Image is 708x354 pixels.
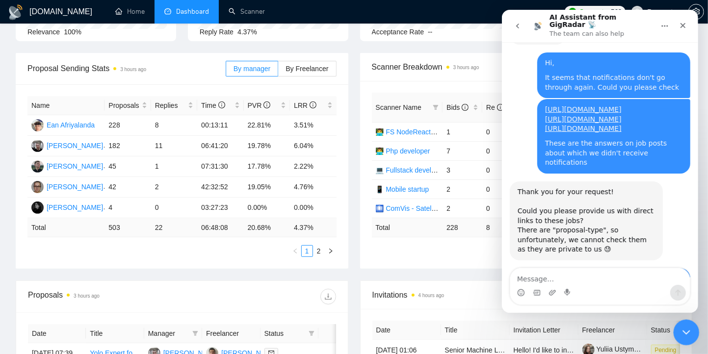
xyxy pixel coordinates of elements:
[482,199,522,218] td: 0
[307,326,316,341] span: filter
[372,218,443,237] td: Total
[155,100,186,111] span: Replies
[86,324,144,343] th: Title
[47,161,103,172] div: [PERSON_NAME]
[292,248,298,254] span: left
[197,177,243,198] td: 42:32:52
[197,136,243,156] td: 06:41:20
[482,179,522,199] td: 0
[482,160,522,179] td: 0
[74,293,100,299] time: 3 hours ago
[31,160,44,173] img: AS
[441,321,510,340] th: Title
[443,218,482,237] td: 228
[31,202,44,214] img: AK
[27,96,105,115] th: Name
[31,140,44,152] img: VL
[372,289,681,301] span: Invitations
[264,328,305,339] span: Status
[31,162,103,170] a: AS[PERSON_NAME]
[27,62,226,75] span: Proposal Sending Stats
[502,10,698,313] iframe: Intercom live chat
[376,128,484,136] a: 👨‍💻 FS NodeReact Video Streaming
[28,324,86,343] th: Date
[582,345,655,353] a: Yuliia Ustymymova
[105,177,151,198] td: 42
[443,122,482,141] td: 1
[202,324,260,343] th: Freelancer
[688,8,704,16] a: setting
[27,28,60,36] span: Relevance
[634,8,641,15] span: user
[105,96,151,115] th: Proposals
[443,199,482,218] td: 2
[321,293,336,301] span: download
[301,245,313,257] li: 1
[27,218,105,237] td: Total
[200,28,234,36] span: Reply Rate
[443,160,482,179] td: 3
[28,289,182,304] div: Proposals
[47,202,103,213] div: [PERSON_NAME]
[197,156,243,177] td: 07:31:30
[151,115,197,136] td: 8
[197,218,243,237] td: 06:48:08
[47,120,95,130] div: Ean Afriyalanda
[8,4,24,20] img: logo
[320,289,336,304] button: download
[144,324,202,343] th: Manager
[197,198,243,218] td: 03:27:23
[482,122,522,141] td: 0
[569,8,577,16] img: upwork-logo.png
[309,330,315,336] span: filter
[313,245,325,257] li: 2
[310,101,316,108] span: info-circle
[376,204,495,212] a: 🛄 ComVis - Satellite Imagery Analysis
[151,198,197,218] td: 0
[151,136,197,156] td: 11
[244,136,290,156] td: 19.78%
[290,156,336,177] td: 2.22%
[190,326,200,341] span: filter
[105,115,151,136] td: 228
[482,218,522,237] td: 8
[192,330,198,336] span: filter
[372,321,441,340] th: Date
[325,245,337,257] li: Next Page
[376,147,430,155] a: 👨‍💻 Php developer
[263,101,270,108] span: info-circle
[482,141,522,160] td: 0
[120,67,146,72] time: 3 hours ago
[201,101,225,109] span: Time
[164,8,171,15] span: dashboard
[453,65,479,70] time: 3 hours ago
[151,96,197,115] th: Replies
[510,321,578,340] th: Invitation Letter
[611,6,622,17] span: 563
[244,115,290,136] td: 22.81%
[218,101,225,108] span: info-circle
[651,346,684,354] a: Pending
[47,181,103,192] div: [PERSON_NAME]
[115,7,145,16] a: homeHome
[286,65,328,73] span: By Freelancer
[108,100,139,111] span: Proposals
[290,177,336,198] td: 4.76%
[244,218,290,237] td: 20.68 %
[31,203,103,211] a: AK[PERSON_NAME]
